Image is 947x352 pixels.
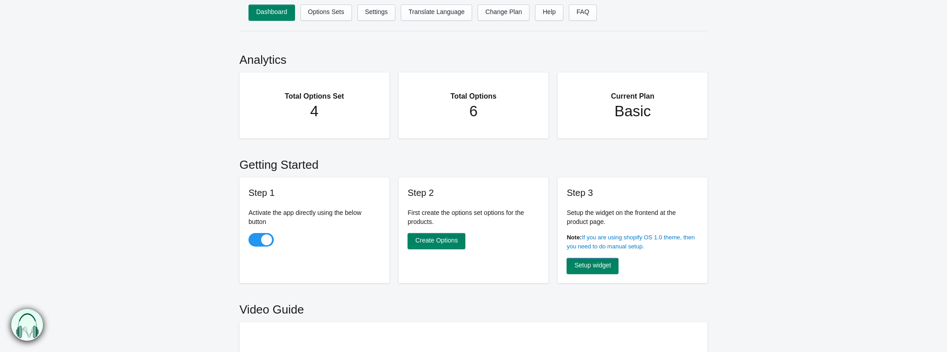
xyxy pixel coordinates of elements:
b: Note: [567,234,581,241]
h1: 6 [417,102,530,120]
a: Setup widget [567,258,619,274]
img: bxm.png [11,309,43,341]
h3: Step 3 [567,186,699,199]
p: Activate the app directly using the below button [248,208,380,226]
p: First create the options set options for the products. [408,208,539,226]
h1: 4 [258,102,371,120]
h3: Step 1 [248,186,380,199]
h3: Step 2 [408,186,539,199]
a: Options Sets [300,5,352,21]
h2: Video Guide [239,292,708,322]
h2: Total Options [417,81,530,102]
a: Settings [357,5,396,21]
a: Create Options [408,233,465,249]
a: If you are using shopify OS 1.0 theme, then you need to do manual setup. [567,234,694,250]
a: Help [535,5,563,21]
h2: Analytics [239,43,708,72]
a: FAQ [569,5,597,21]
h2: Total Options Set [258,81,371,102]
h1: Basic [576,102,689,120]
a: Change Plan [478,5,530,21]
h2: Current Plan [576,81,689,102]
h2: Getting Started [239,147,708,177]
p: Setup the widget on the frontend at the product page. [567,208,699,226]
a: Translate Language [401,5,472,21]
a: Dashboard [248,5,295,21]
